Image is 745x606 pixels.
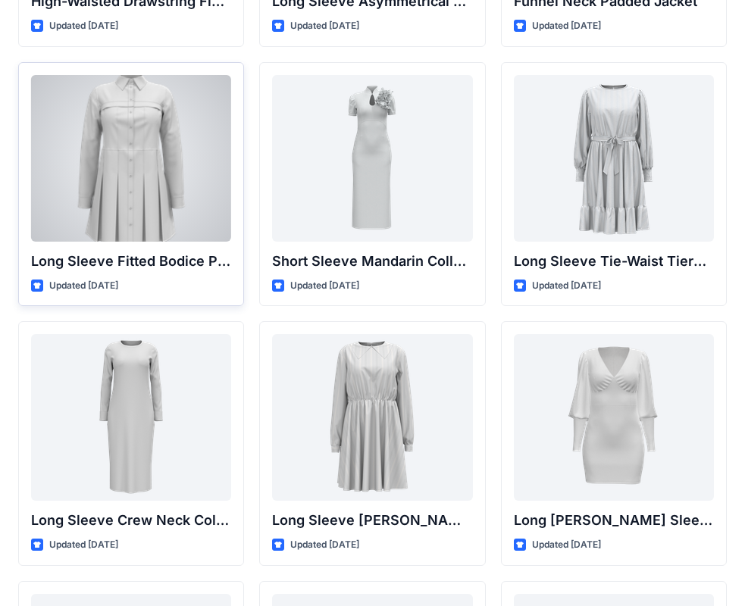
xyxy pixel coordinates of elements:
[514,251,714,272] p: Long Sleeve Tie-Waist Tiered Hem Midi Dress
[290,278,359,294] p: Updated [DATE]
[514,75,714,242] a: Long Sleeve Tie-Waist Tiered Hem Midi Dress
[290,537,359,553] p: Updated [DATE]
[31,251,231,272] p: Long Sleeve Fitted Bodice Pleated Mini Shirt Dress
[49,537,118,553] p: Updated [DATE]
[31,510,231,531] p: Long Sleeve Crew Neck Column Dress
[49,278,118,294] p: Updated [DATE]
[31,334,231,501] a: Long Sleeve Crew Neck Column Dress
[272,510,472,531] p: Long Sleeve [PERSON_NAME] Collar Gathered Waist Dress
[31,75,231,242] a: Long Sleeve Fitted Bodice Pleated Mini Shirt Dress
[532,537,601,553] p: Updated [DATE]
[532,18,601,34] p: Updated [DATE]
[514,510,714,531] p: Long [PERSON_NAME] Sleeve Ruched Mini Dress
[532,278,601,294] p: Updated [DATE]
[290,18,359,34] p: Updated [DATE]
[49,18,118,34] p: Updated [DATE]
[514,334,714,501] a: Long Bishop Sleeve Ruched Mini Dress
[272,75,472,242] a: Short Sleeve Mandarin Collar Sheath Dress with Floral Appliqué
[272,334,472,501] a: Long Sleeve Peter Pan Collar Gathered Waist Dress
[272,251,472,272] p: Short Sleeve Mandarin Collar Sheath Dress with Floral Appliqué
